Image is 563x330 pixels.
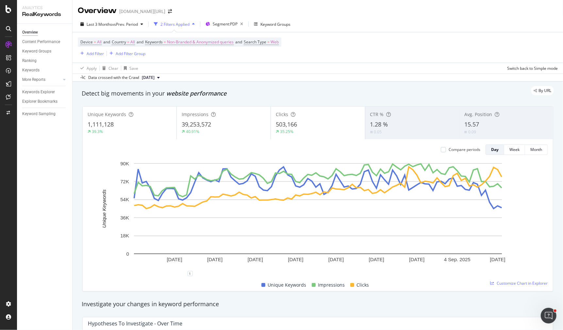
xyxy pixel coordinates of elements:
[318,281,345,289] span: Impressions
[168,9,172,14] div: arrow-right-arrow-left
[80,39,93,45] span: Device
[369,257,384,262] text: [DATE]
[464,120,479,128] span: 15.57
[88,75,139,81] div: Data crossed with the Crawl
[137,39,143,45] span: and
[87,66,97,71] div: Apply
[267,39,270,45] span: =
[449,147,480,152] div: Compare periods
[103,39,110,45] span: and
[370,131,373,133] img: Equal
[235,39,242,45] span: and
[468,129,476,135] div: 0.09
[271,37,279,47] span: Web
[129,66,138,71] div: Save
[120,197,129,202] text: 54K
[207,257,223,262] text: [DATE]
[22,38,60,45] div: Content Performance
[464,131,467,133] img: Equal
[142,75,155,81] span: 2025 Sep. 12th
[130,37,135,47] span: All
[116,51,145,56] div: Add Filter Group
[490,257,505,262] text: [DATE]
[22,67,40,74] div: Keywords
[22,111,68,117] a: Keyword Sampling
[22,76,61,83] a: More Reports
[370,111,384,117] span: CTR %
[328,257,344,262] text: [DATE]
[244,39,266,45] span: Search Type
[188,271,193,276] div: 1
[22,29,68,36] a: Overview
[444,257,471,262] text: 4 Sep. 2025
[357,281,369,289] span: Clicks
[374,129,382,135] div: 0.05
[505,63,558,73] button: Switch back to Simple mode
[22,29,38,36] div: Overview
[145,39,163,45] span: Keywords
[151,19,197,29] button: 2 Filters Applied
[531,86,554,95] div: legacy label
[509,147,520,152] div: Week
[280,129,293,134] div: 35.25%
[120,233,129,238] text: 18K
[22,48,68,55] a: Keyword Groups
[164,39,166,45] span: =
[182,120,211,128] span: 39,253,572
[541,308,556,323] iframe: Intercom live chat
[288,257,303,262] text: [DATE]
[486,144,504,155] button: Day
[94,39,96,45] span: =
[22,48,51,55] div: Keyword Groups
[87,22,112,27] span: Last 3 Months
[139,74,162,82] button: [DATE]
[497,280,548,286] span: Customize Chart in Explorer
[120,179,129,184] text: 72K
[119,8,165,15] div: [DOMAIN_NAME][URL]
[213,21,238,27] span: Segment: PDP
[160,22,190,27] div: 2 Filters Applied
[276,111,288,117] span: Clicks
[120,215,129,220] text: 36K
[112,39,126,45] span: Country
[108,66,118,71] div: Clear
[530,147,542,152] div: Month
[504,144,525,155] button: Week
[276,120,297,128] span: 503,166
[22,98,58,105] div: Explorer Bookmarks
[82,300,554,308] div: Investigate your changes in keyword performance
[22,89,55,96] div: Keywords Explorer
[22,76,45,83] div: More Reports
[22,111,56,117] div: Keyword Sampling
[491,147,499,152] div: Day
[120,161,129,166] text: 90K
[112,22,138,27] span: vs Prev. Period
[538,89,551,93] span: By URL
[22,11,67,18] div: RealKeywords
[525,144,548,155] button: Month
[22,89,68,96] a: Keywords Explorer
[22,67,68,74] a: Keywords
[186,129,199,134] div: 40.91%
[22,5,67,11] div: Analytics
[22,57,37,64] div: Ranking
[127,39,129,45] span: =
[182,111,208,117] span: Impressions
[167,37,234,47] span: Non-Branded & Anonymized queries
[88,320,182,327] div: Hypotheses to Investigate - Over Time
[107,50,145,57] button: Add Filter Group
[88,120,114,128] span: 1,111,128
[92,129,103,134] div: 39.3%
[260,22,290,27] div: Keyword Groups
[22,57,68,64] a: Ranking
[101,189,107,228] text: Unique Keywords
[167,257,182,262] text: [DATE]
[88,160,548,274] svg: A chart.
[268,281,306,289] span: Unique Keywords
[203,19,246,29] button: Segment:PDP
[97,37,102,47] span: All
[126,251,129,257] text: 0
[100,63,118,73] button: Clear
[464,111,492,117] span: Avg. Position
